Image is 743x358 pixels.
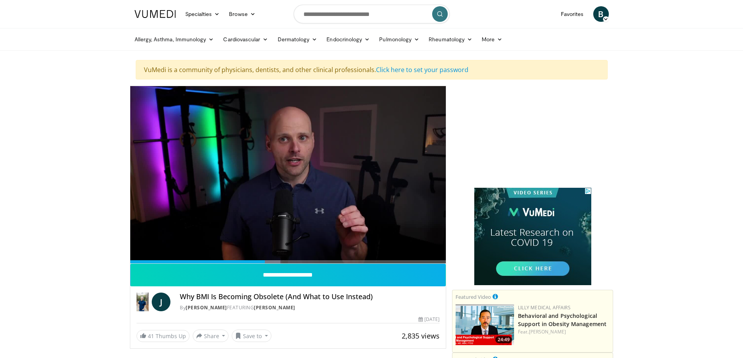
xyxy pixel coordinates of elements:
a: Favorites [556,6,589,22]
a: B [593,6,609,22]
button: Share [193,330,229,342]
div: By FEATURING [180,304,440,311]
span: 2,835 views [402,331,440,340]
img: VuMedi Logo [135,10,176,18]
div: VuMedi is a community of physicians, dentists, and other clinical professionals. [136,60,608,79]
button: Save to [232,330,271,342]
input: Search topics, interventions [294,5,450,23]
div: [DATE] [418,316,440,323]
a: Click here to set your password [376,65,468,74]
a: [PERSON_NAME] [254,304,295,311]
a: [PERSON_NAME] [186,304,227,311]
img: Dr. Jordan Rennicke [137,293,149,311]
span: 41 [148,332,154,340]
small: Featured Video [456,293,491,300]
a: [PERSON_NAME] [529,328,566,335]
a: Allergy, Asthma, Immunology [130,32,219,47]
a: Specialties [181,6,225,22]
a: J [152,293,170,311]
a: Pulmonology [374,32,424,47]
iframe: Advertisement [474,188,591,285]
h4: Why BMI Is Becoming Obsolete (And What to Use Instead) [180,293,440,301]
img: ba3304f6-7838-4e41-9c0f-2e31ebde6754.png.150x105_q85_crop-smart_upscale.png [456,304,514,345]
a: Cardiovascular [218,32,273,47]
a: Dermatology [273,32,322,47]
div: Feat. [518,328,610,335]
a: More [477,32,507,47]
a: Behavioral and Psychological Support in Obesity Management [518,312,606,328]
a: 41 Thumbs Up [137,330,190,342]
a: Lilly Medical Affairs [518,304,571,311]
video-js: Video Player [130,86,446,264]
a: Endocrinology [322,32,374,47]
iframe: Advertisement [474,86,591,183]
a: 24:49 [456,304,514,345]
a: Browse [224,6,260,22]
a: Rheumatology [424,32,477,47]
span: 24:49 [495,336,512,343]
